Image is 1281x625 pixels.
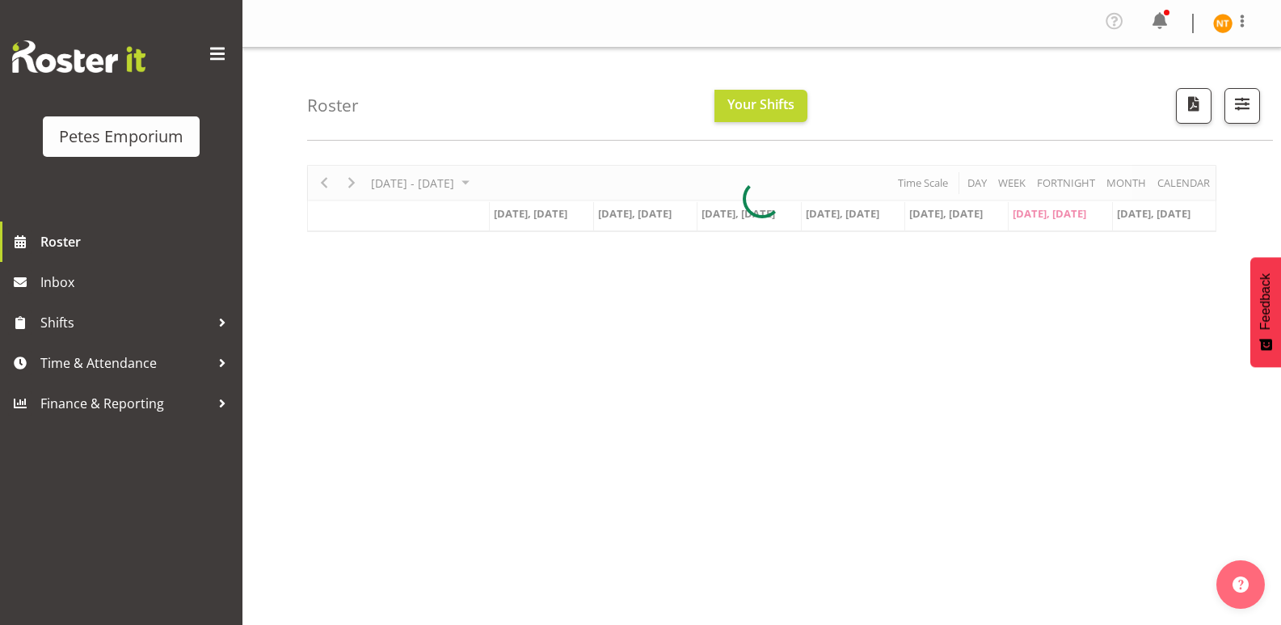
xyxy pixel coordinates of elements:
button: Your Shifts [714,90,807,122]
span: Inbox [40,270,234,294]
span: Feedback [1258,273,1273,330]
div: Petes Emporium [59,125,183,149]
img: help-xxl-2.png [1233,576,1249,593]
button: Feedback - Show survey [1250,257,1281,367]
img: Rosterit website logo [12,40,145,73]
button: Filter Shifts [1224,88,1260,124]
span: Shifts [40,310,210,335]
span: Your Shifts [727,95,794,113]
span: Time & Attendance [40,351,210,375]
span: Finance & Reporting [40,391,210,416]
span: Roster [40,230,234,254]
h4: Roster [307,96,359,115]
img: nicole-thomson8388.jpg [1213,14,1233,33]
button: Download a PDF of the roster according to the set date range. [1176,88,1211,124]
